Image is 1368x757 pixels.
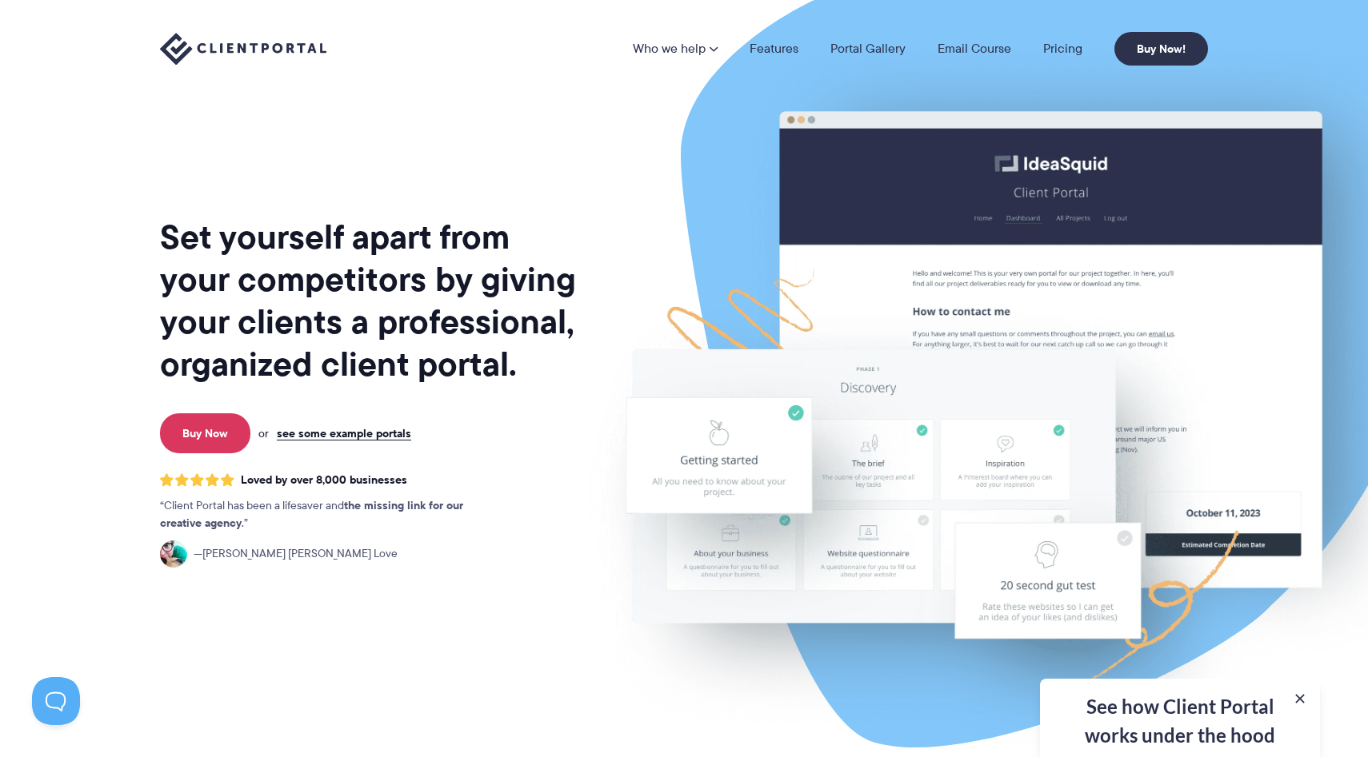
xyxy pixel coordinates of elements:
a: Email Course [938,42,1011,55]
h1: Set yourself apart from your competitors by giving your clients a professional, organized client ... [160,216,579,385]
a: Buy Now! [1114,32,1208,66]
strong: the missing link for our creative agency [160,496,463,532]
span: [PERSON_NAME] [PERSON_NAME] Love [194,545,398,563]
iframe: Toggle Customer Support [32,677,80,725]
a: see some example portals [277,426,411,440]
a: Buy Now [160,413,250,453]
a: Features [750,42,798,55]
a: Pricing [1043,42,1082,55]
p: Client Portal has been a lifesaver and . [160,497,496,532]
a: Who we help [633,42,718,55]
span: Loved by over 8,000 businesses [241,473,407,487]
span: or [258,426,269,440]
a: Portal Gallery [830,42,906,55]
